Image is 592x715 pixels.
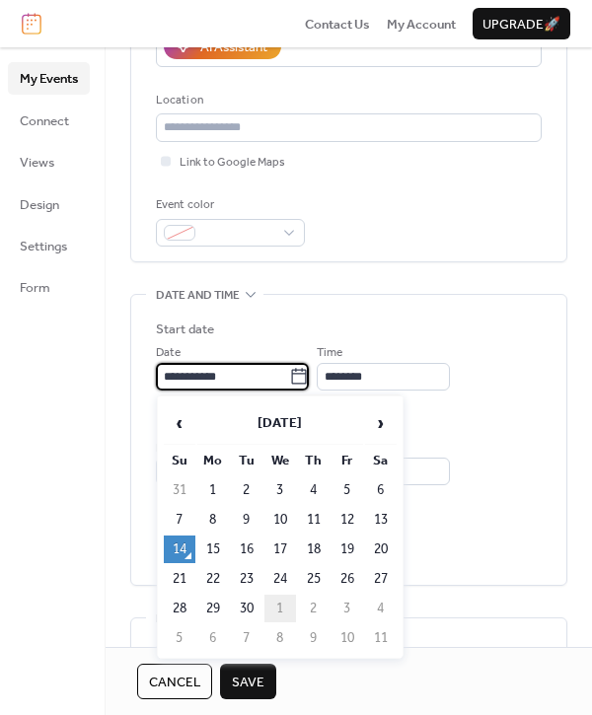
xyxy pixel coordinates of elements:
td: 16 [231,536,262,563]
td: 3 [264,476,296,504]
a: Settings [8,230,90,261]
td: 4 [365,595,397,622]
button: AI Assistant [164,34,281,59]
td: 8 [264,624,296,652]
button: Save [220,664,276,699]
td: 11 [298,506,330,534]
span: › [366,403,396,443]
td: 5 [332,476,363,504]
td: 24 [264,565,296,593]
span: Connect [20,111,69,131]
td: 11 [365,624,397,652]
a: My Account [387,14,456,34]
td: 1 [197,476,229,504]
a: My Events [8,62,90,94]
td: 28 [164,595,195,622]
span: Cancel [149,673,200,692]
td: 10 [264,506,296,534]
span: ‹ [165,403,194,443]
td: 23 [231,565,262,593]
td: 15 [197,536,229,563]
span: Contact Us [305,15,370,35]
td: 17 [264,536,296,563]
td: 8 [197,506,229,534]
td: 30 [231,595,262,622]
td: 20 [365,536,397,563]
td: 10 [332,624,363,652]
td: 31 [164,476,195,504]
div: Event color [156,195,301,215]
span: Time [317,343,342,363]
div: AI Assistant [200,37,267,57]
td: 6 [197,624,229,652]
td: 5 [164,624,195,652]
a: Connect [8,105,90,136]
a: Contact Us [305,14,370,34]
span: Link to Google Maps [180,153,285,173]
td: 3 [332,595,363,622]
td: 14 [164,536,195,563]
td: 19 [332,536,363,563]
span: My Account [387,15,456,35]
td: 1 [264,595,296,622]
th: Th [298,447,330,474]
td: 26 [332,565,363,593]
div: Start date [156,320,214,339]
td: 29 [197,595,229,622]
td: 9 [298,624,330,652]
td: 4 [298,476,330,504]
span: Form [20,278,50,298]
span: Date [156,343,181,363]
th: Sa [365,447,397,474]
td: 7 [231,624,262,652]
th: Mo [197,447,229,474]
td: 12 [332,506,363,534]
td: 13 [365,506,397,534]
th: Fr [332,447,363,474]
th: We [264,447,296,474]
td: 22 [197,565,229,593]
td: 27 [365,565,397,593]
button: Upgrade🚀 [473,8,570,39]
td: 18 [298,536,330,563]
img: logo [22,13,41,35]
span: Views [20,153,54,173]
th: [DATE] [197,402,363,445]
td: 2 [298,595,330,622]
th: Su [164,447,195,474]
span: Save [232,673,264,692]
a: Design [8,188,90,220]
a: Views [8,146,90,178]
span: Settings [20,237,67,256]
td: 7 [164,506,195,534]
a: Form [8,271,90,303]
button: Cancel [137,664,212,699]
td: 21 [164,565,195,593]
span: Date and time [156,286,240,306]
td: 6 [365,476,397,504]
span: My Events [20,69,78,89]
span: Design [20,195,59,215]
td: 9 [231,506,262,534]
th: Tu [231,447,262,474]
div: Location [156,91,538,110]
td: 2 [231,476,262,504]
td: 25 [298,565,330,593]
span: Upgrade 🚀 [482,15,560,35]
